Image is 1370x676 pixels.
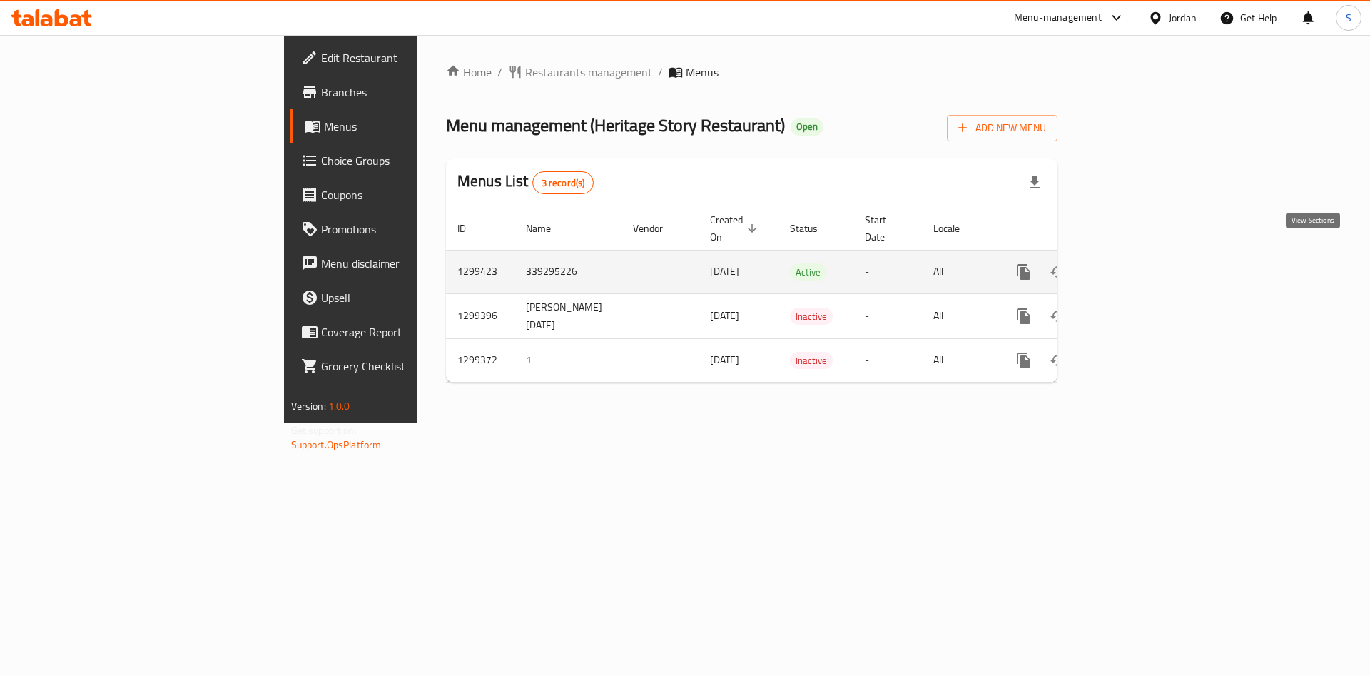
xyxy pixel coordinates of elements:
span: Status [790,220,836,237]
span: [DATE] [710,262,739,281]
td: - [853,250,922,293]
td: - [853,293,922,338]
span: Choice Groups [321,152,502,169]
button: more [1007,343,1041,378]
a: Restaurants management [508,64,652,81]
a: Support.OpsPlatform [291,435,382,454]
li: / [658,64,663,81]
span: Get support on: [291,421,357,440]
span: Restaurants management [525,64,652,81]
div: Jordan [1169,10,1197,26]
button: Add New Menu [947,115,1057,141]
a: Menus [290,109,513,143]
span: Promotions [321,221,502,238]
span: Open [791,121,823,133]
td: 1 [514,338,621,382]
span: Menu disclaimer [321,255,502,272]
span: 3 record(s) [533,176,594,190]
span: Start Date [865,211,905,246]
span: Edit Restaurant [321,49,502,66]
button: more [1007,255,1041,289]
span: Created On [710,211,761,246]
td: 339295226 [514,250,621,293]
a: Upsell [290,281,513,315]
div: Active [790,263,826,281]
td: [PERSON_NAME] [DATE] [514,293,621,338]
span: Add New Menu [958,119,1046,137]
button: Change Status [1041,299,1075,333]
span: 1.0.0 [328,397,350,415]
span: S [1346,10,1351,26]
span: Vendor [633,220,681,237]
span: Branches [321,84,502,101]
a: Grocery Checklist [290,349,513,383]
span: Coupons [321,186,502,203]
span: Active [790,264,826,281]
a: Choice Groups [290,143,513,178]
span: [DATE] [710,306,739,325]
span: [DATE] [710,350,739,369]
nav: breadcrumb [446,64,1057,81]
a: Coupons [290,178,513,212]
span: Inactive [790,353,833,369]
td: All [922,250,995,293]
span: Menu management ( Heritage Story Restaurant ) [446,109,785,141]
span: Menus [324,118,502,135]
span: Inactive [790,308,833,325]
span: Grocery Checklist [321,358,502,375]
h2: Menus List [457,171,594,194]
button: Change Status [1041,255,1075,289]
div: Total records count [532,171,594,194]
span: ID [457,220,484,237]
td: All [922,293,995,338]
a: Coverage Report [290,315,513,349]
a: Promotions [290,212,513,246]
span: Menus [686,64,719,81]
span: Upsell [321,289,502,306]
button: Change Status [1041,343,1075,378]
a: Edit Restaurant [290,41,513,75]
span: Coverage Report [321,323,502,340]
div: Menu-management [1014,9,1102,26]
td: All [922,338,995,382]
td: - [853,338,922,382]
button: more [1007,299,1041,333]
a: Menu disclaimer [290,246,513,281]
th: Actions [995,207,1155,251]
span: Name [526,220,569,237]
table: enhanced table [446,207,1155,383]
a: Branches [290,75,513,109]
div: Inactive [790,352,833,369]
span: Version: [291,397,326,415]
div: Export file [1018,166,1052,200]
span: Locale [933,220,978,237]
div: Open [791,118,823,136]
